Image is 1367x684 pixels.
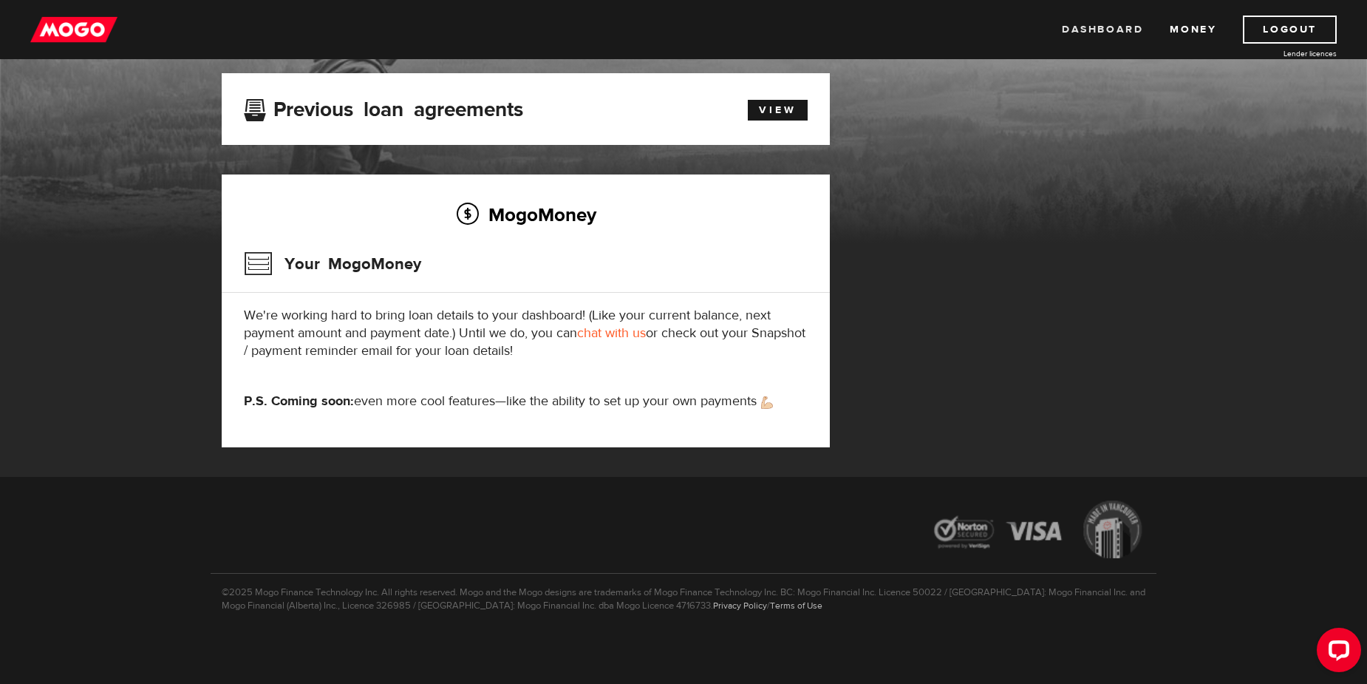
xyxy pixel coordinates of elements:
[211,573,1156,612] p: ©2025 Mogo Finance Technology Inc. All rights reserved. Mogo and the Mogo designs are trademarks ...
[1243,16,1337,44] a: Logout
[713,600,767,612] a: Privacy Policy
[1226,48,1337,59] a: Lender licences
[1062,16,1143,44] a: Dashboard
[244,98,523,117] h3: Previous loan agreements
[920,490,1156,573] img: legal-icons-92a2ffecb4d32d839781d1b4e4802d7b.png
[244,245,421,283] h3: Your MogoMoney
[244,307,808,360] p: We're working hard to bring loan details to your dashboard! (Like your current balance, next paym...
[748,100,808,121] a: View
[244,199,808,230] h2: MogoMoney
[1305,622,1367,684] iframe: LiveChat chat widget
[30,16,117,44] img: mogo_logo-11ee424be714fa7cbb0f0f49df9e16ec.png
[244,393,354,410] strong: P.S. Coming soon:
[761,396,773,409] img: strong arm emoji
[577,325,646,342] a: chat with us
[1170,16,1216,44] a: Money
[244,393,808,410] p: even more cool features—like the ability to set up your own payments
[770,600,822,612] a: Terms of Use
